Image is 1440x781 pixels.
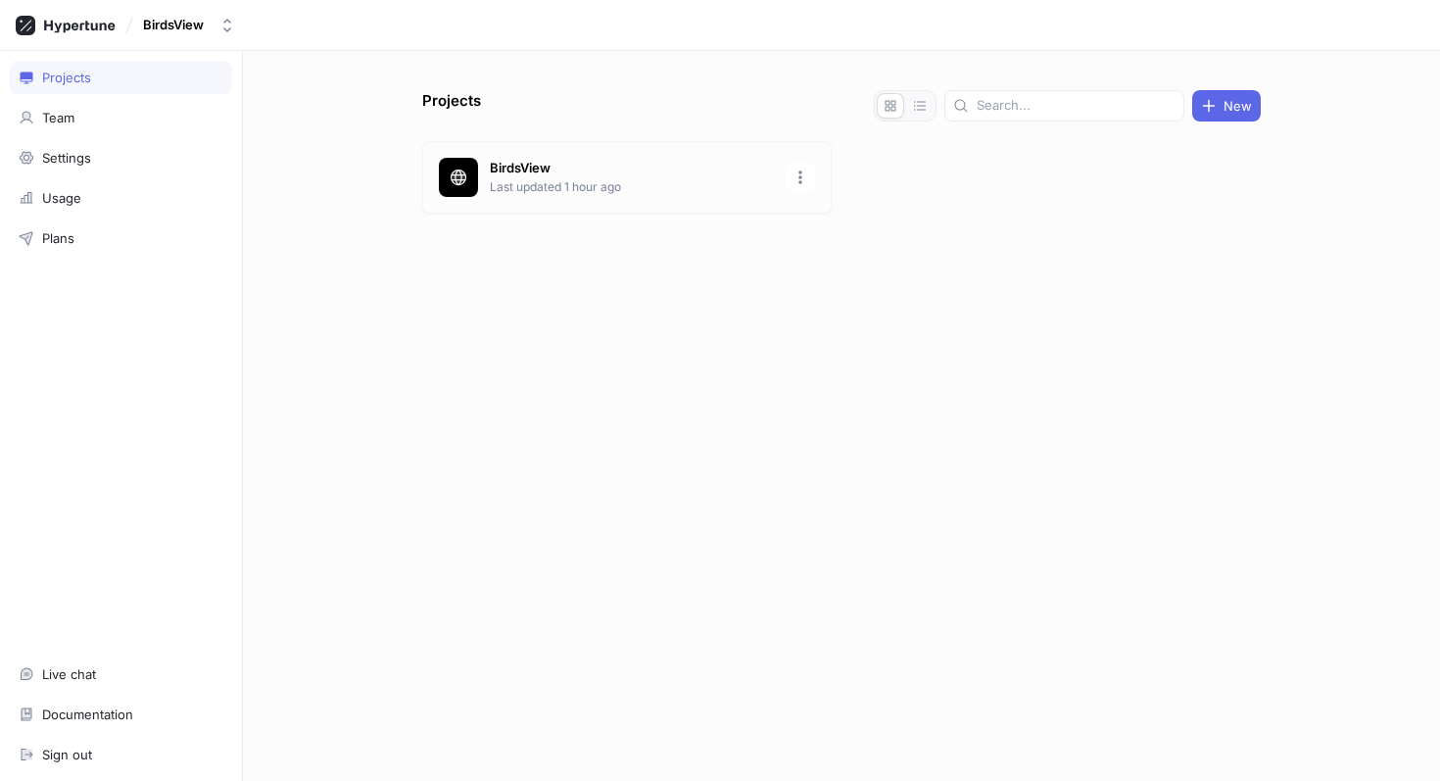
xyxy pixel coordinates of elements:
[422,90,481,122] p: Projects
[977,96,1176,116] input: Search...
[1224,100,1252,112] span: New
[10,61,232,94] a: Projects
[10,221,232,255] a: Plans
[42,707,133,722] div: Documentation
[42,110,74,125] div: Team
[135,9,243,41] button: BirdsView
[10,101,232,134] a: Team
[42,747,92,762] div: Sign out
[42,190,81,206] div: Usage
[10,698,232,731] a: Documentation
[143,17,204,33] div: BirdsView
[1192,90,1261,122] button: New
[10,141,232,174] a: Settings
[42,230,74,246] div: Plans
[42,666,96,682] div: Live chat
[490,178,774,196] p: Last updated 1 hour ago
[490,159,774,178] p: BirdsView
[42,70,91,85] div: Projects
[42,150,91,166] div: Settings
[10,181,232,215] a: Usage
